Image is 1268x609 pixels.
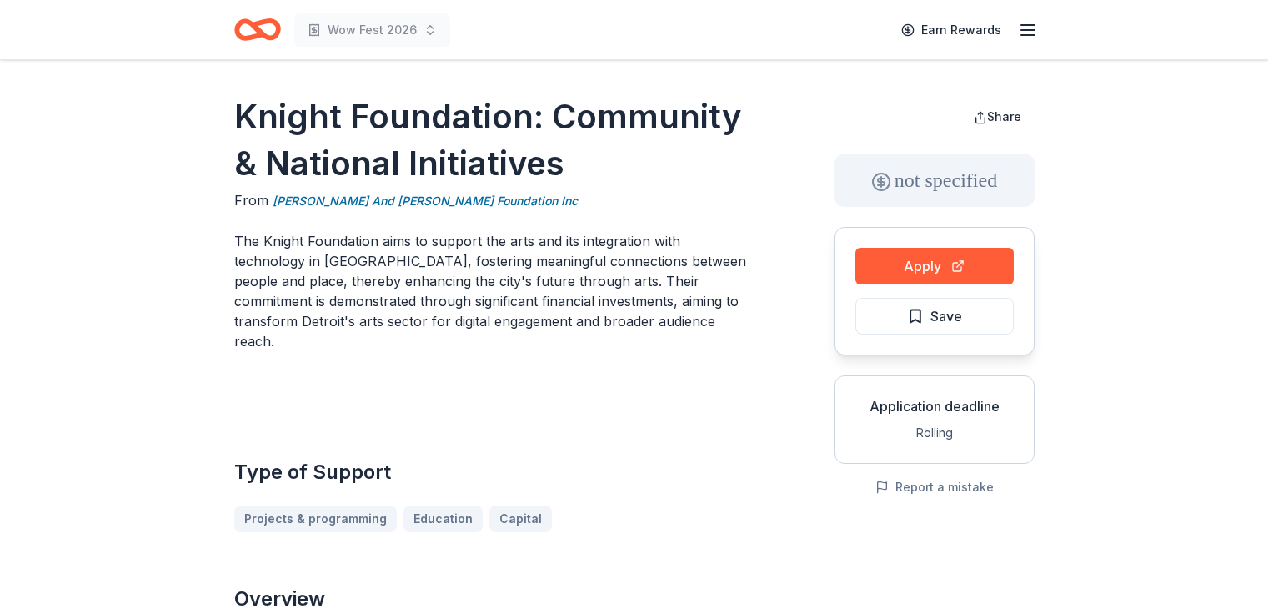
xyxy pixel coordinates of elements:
[849,396,1020,416] div: Application deadline
[234,10,281,49] a: Home
[855,298,1014,335] button: Save
[294,13,450,47] button: Wow Fest 2026
[930,305,962,327] span: Save
[875,477,994,497] button: Report a mistake
[234,231,754,351] p: The Knight Foundation aims to support the arts and its integration with technology in [GEOGRAPHIC...
[273,191,578,211] a: [PERSON_NAME] And [PERSON_NAME] Foundation Inc
[234,459,754,486] h2: Type of Support
[855,248,1014,284] button: Apply
[849,423,1020,443] div: Rolling
[489,506,552,532] a: Capital
[328,20,417,40] span: Wow Fest 2026
[234,506,397,532] a: Projects & programming
[403,506,483,532] a: Education
[834,154,1035,207] div: not specified
[234,93,754,187] h1: Knight Foundation: Community & National Initiatives
[960,100,1035,133] button: Share
[234,190,754,211] div: From
[891,15,1011,45] a: Earn Rewards
[987,109,1021,123] span: Share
